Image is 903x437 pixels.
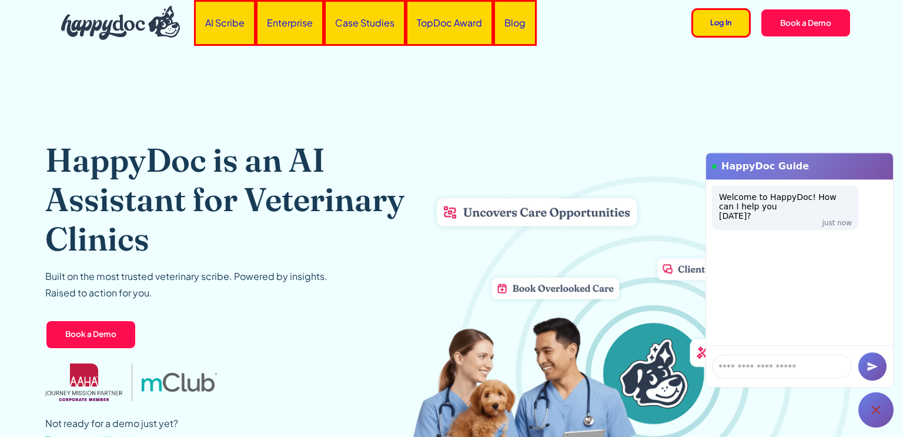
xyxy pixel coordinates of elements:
[45,140,411,259] h1: HappyDoc is an AI Assistant for Veterinary Clinics
[760,8,851,38] a: Book a Demo
[61,6,180,40] img: HappyDoc Logo: A happy dog with his ear up, listening.
[45,363,123,401] img: AAHA Advantage logo
[45,320,136,349] a: Book a Demo
[142,373,217,392] img: mclub logo
[52,3,180,43] a: home
[45,268,327,301] p: Built on the most trusted veterinary scribe. Powered by insights. Raised to action for you.
[691,8,751,38] a: Log In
